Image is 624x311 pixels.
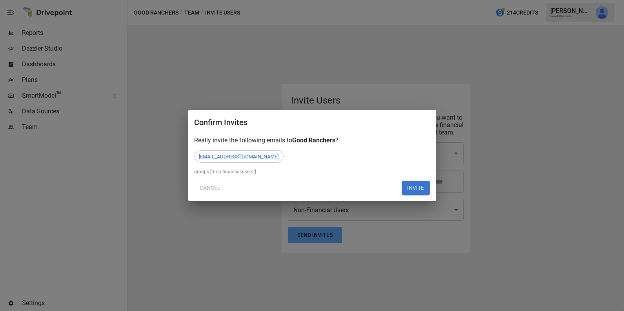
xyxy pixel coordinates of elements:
span: Good Ranchers [293,136,336,144]
button: Cancel [195,181,226,195]
h2: Confirm Invites [195,116,430,136]
span: [EMAIL_ADDRESS][DOMAIN_NAME] [195,154,283,160]
div: Really invite the following emails to ? [195,136,430,144]
div: groups: ["non.financial.users"] [195,169,430,175]
button: INVITE [402,181,430,195]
